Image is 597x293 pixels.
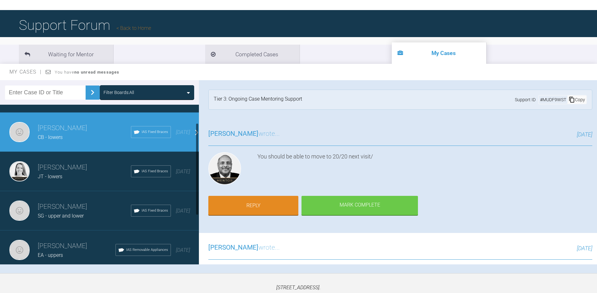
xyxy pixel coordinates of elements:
li: My Cases [392,42,486,64]
img: Peter Steele [9,201,30,221]
span: IAS Removable Appliances [126,247,168,253]
h1: Support Forum [19,14,151,36]
span: [DATE] [176,169,190,174]
span: [DATE] [176,247,190,253]
span: EA - uppers [38,252,63,258]
img: Utpalendu Bose [208,152,241,185]
img: Peter Steele [9,122,30,142]
h3: [PERSON_NAME] [38,162,131,173]
a: Back to Home [116,25,151,31]
span: [DATE] [577,131,592,138]
span: [PERSON_NAME] [208,130,258,137]
span: [DATE] [176,208,190,214]
h3: wrote... [208,129,280,139]
img: Peter Steele [9,240,30,260]
h3: [PERSON_NAME] [38,202,131,212]
div: # MUDF9WST [539,96,567,103]
span: IAS Fixed Braces [142,129,168,135]
span: Support ID [515,96,536,103]
div: You should be able to move to 20/20 next visit/ [257,152,592,187]
h3: wrote... [208,242,280,253]
li: Waiting for Mentor [19,45,113,64]
span: IAS Fixed Braces [142,208,168,213]
h3: [PERSON_NAME] [38,241,115,252]
input: Enter Case ID or Title [5,86,86,100]
span: [DATE] [176,129,190,135]
div: Copy [567,96,586,104]
span: IAS Fixed Braces [142,169,168,174]
div: Tier 3: Ongoing Case Mentoring Support [214,95,302,104]
strong: no unread messages [74,70,119,75]
div: Mark Complete [301,196,418,215]
li: Completed Cases [205,45,300,64]
h3: [PERSON_NAME] [38,123,131,134]
span: You have [55,70,119,75]
span: JT - lowers [38,174,62,180]
img: Emma Dougherty [9,161,30,181]
a: Reply [208,196,298,215]
span: [PERSON_NAME] [208,244,258,251]
span: CB - lowers [38,134,63,140]
span: [DATE] [577,245,592,252]
img: chevronRight.28bd32b0.svg [87,87,98,97]
span: SG - upper and lower [38,213,84,219]
div: Filter Boards: All [104,89,134,96]
span: My Cases [9,69,42,75]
